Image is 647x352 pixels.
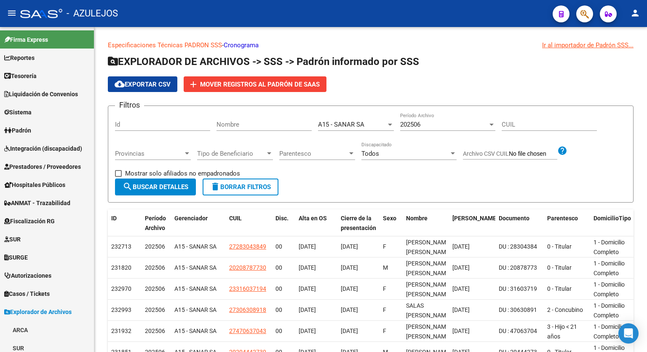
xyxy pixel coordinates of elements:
span: SALAS [PERSON_NAME] [406,302,451,319]
span: 231932 [111,328,131,334]
span: Parentesco [279,150,348,157]
span: 2 - Concubino [547,306,583,313]
span: DomicilioTipo [594,215,631,222]
span: DU : 31603719 [499,285,537,292]
span: [DATE] [452,285,470,292]
datatable-header-cell: Alta en OS [295,209,337,237]
span: M [383,264,388,271]
datatable-header-cell: Parentesco [544,209,590,237]
mat-icon: cloud_download [115,79,125,89]
span: ID [111,215,117,222]
span: 0 - Titular [547,264,572,271]
span: [DATE] [452,328,470,334]
span: Todos [361,150,379,157]
span: CUIL [229,215,242,222]
span: Fiscalización RG [4,217,55,226]
span: F [383,306,386,313]
span: Prestadores / Proveedores [4,162,81,171]
h3: Filtros [115,99,144,111]
datatable-header-cell: Sexo [380,209,403,237]
datatable-header-cell: Nombre [403,209,449,237]
mat-icon: menu [7,8,17,18]
span: [PERSON_NAME] [PERSON_NAME] [406,281,451,298]
span: [DATE] [341,243,358,250]
span: 232713 [111,243,131,250]
span: A15 - SANAR SA [174,264,217,271]
span: - AZULEJOS [67,4,118,23]
span: Mostrar solo afiliados no empadronados [125,168,240,179]
span: 1 - Domicilio Completo [594,239,625,255]
button: Mover registros al PADRÓN de SAAS [184,76,326,92]
span: Liquidación de Convenios [4,89,78,99]
span: A15 - SANAR SA [174,328,217,334]
span: SURGE [4,253,28,262]
span: Gerenciador [174,215,208,222]
span: Provincias [115,150,183,157]
span: Firma Express [4,35,48,44]
span: Integración (discapacidad) [4,144,82,153]
span: 1 - Domicilio Completo [594,302,625,319]
span: 232993 [111,306,131,313]
mat-icon: delete [210,181,220,192]
span: Sexo [383,215,396,222]
p: - [108,41,634,50]
datatable-header-cell: Gerenciador [171,209,226,237]
span: F [383,285,386,292]
span: EXPLORADOR DE ARCHIVOS -> SSS -> Padrón informado por SSS [108,56,419,68]
span: [DATE] [299,243,316,250]
span: [DATE] [341,264,358,271]
input: Archivo CSV CUIL [509,150,557,158]
span: [DATE] [299,328,316,334]
span: 231820 [111,264,131,271]
span: 23316037194 [229,285,266,292]
datatable-header-cell: Documento [495,209,544,237]
span: Reportes [4,53,35,62]
span: Archivo CSV CUIL [463,150,509,157]
a: Especificaciones Técnicas PADRON SSS [108,41,222,49]
span: Documento [499,215,529,222]
span: Exportar CSV [115,81,171,88]
span: A15 - SANAR SA [318,121,364,128]
datatable-header-cell: ID [108,209,142,237]
span: Casos / Tickets [4,289,50,298]
span: 202506 [400,121,420,128]
span: DU : 28304384 [499,243,537,250]
span: 202506 [145,243,165,250]
span: DU : 30630891 [499,306,537,313]
span: 27306308918 [229,306,266,313]
span: [PERSON_NAME] [PERSON_NAME] [406,323,451,340]
span: [DATE] [452,264,470,271]
span: A15 - SANAR SA [174,306,217,313]
span: A15 - SANAR SA [174,285,217,292]
span: 27283043849 [229,243,266,250]
span: 202506 [145,264,165,271]
span: [DATE] [341,306,358,313]
span: Autorizaciones [4,271,51,280]
span: Padrón [4,126,31,135]
span: Alta en OS [299,215,327,222]
button: Borrar Filtros [203,179,278,195]
mat-icon: person [630,8,640,18]
span: 202506 [145,306,165,313]
span: [DATE] [341,328,358,334]
span: Hospitales Públicos [4,180,65,190]
span: Nombre [406,215,428,222]
span: 0 - Titular [547,243,572,250]
span: A15 - SANAR SA [174,243,217,250]
span: 27470637043 [229,328,266,334]
span: 3 - Hijo < 21 años [547,323,577,340]
span: Tesorería [4,71,37,81]
mat-icon: search [123,181,133,192]
span: 232970 [111,285,131,292]
span: 0 - Titular [547,285,572,292]
div: 00 [275,284,292,294]
span: Cierre de la presentación [341,215,376,231]
datatable-header-cell: CUIL [226,209,272,237]
span: Parentesco [547,215,578,222]
span: 202506 [145,328,165,334]
datatable-header-cell: DomicilioTipo [590,209,636,237]
span: [DATE] [452,243,470,250]
span: Buscar Detalles [123,183,188,191]
span: F [383,243,386,250]
span: Tipo de Beneficiario [197,150,265,157]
